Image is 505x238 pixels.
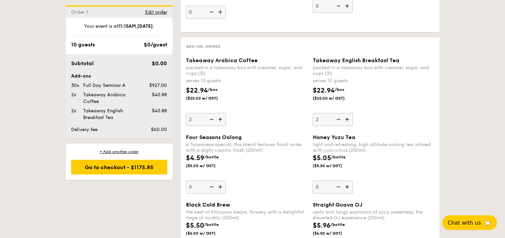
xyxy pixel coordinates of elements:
span: $45.88 [152,108,167,114]
img: icon-reduce.1d2dbef1.svg [206,6,216,18]
span: /bottle [204,222,219,227]
span: ($25.00 w/ GST) [186,96,231,101]
span: Black Cold Brew [186,202,230,208]
img: icon-reduce.1d2dbef1.svg [206,181,216,193]
span: Takeaway English Breakfast Tea [313,57,400,64]
strong: [DATE] [137,23,153,29]
input: Takeaway English Breakfast Teapacked in a takeaway box with creamer, sugar, and cups (3l)serves 1... [313,113,353,126]
span: $4.59 [186,154,204,162]
div: the best of Ethiopian beans, flowery with a delightful tinge of acidity (250ml) [186,209,307,221]
span: ($25.00 w/ GST) [313,96,358,101]
span: Order 1 [71,9,91,15]
img: icon-add.58712e84.svg [216,113,226,126]
div: + Add another order [71,149,167,154]
span: Add-on: Drinks [186,44,220,49]
div: packed in a takeaway box with creamer, sugar, and cups (3l) [186,65,307,76]
span: Subtotal [71,60,94,67]
div: Takeaway English Breakfast Tea [80,108,141,121]
span: ($5.00 w/ GST) [186,163,231,168]
img: icon-add.58712e84.svg [343,181,353,193]
span: $5.05 [313,154,331,162]
div: Add-ons [71,73,167,80]
span: Four Seasons Oolong [186,134,242,140]
span: Delivery fee [71,127,97,132]
span: /bottle [204,155,219,159]
div: $0/guest [144,41,167,49]
span: /bottle [330,222,345,227]
span: Takeaway Arabica Coffee [186,57,258,64]
span: $927.00 [149,83,167,88]
span: Edit order [145,9,167,15]
span: /box [335,87,344,92]
div: 30x [68,82,80,89]
span: ($5.50 w/ GST) [313,163,358,168]
span: Honey Yuzu Tea [313,134,355,140]
input: Takeaway Arabica Coffeepacked in a takeaway box with creamer, sugar, and cups (3l)serves 10 guest... [186,113,226,126]
span: $22.94 [186,87,208,95]
div: a Taiwanese special, this blend features floral notes with a slight creamy finish (250ml) [186,142,307,153]
div: serves 10 guests [313,78,434,84]
button: Chat with us🦙 [442,215,497,230]
span: $5.96 [313,222,330,230]
img: icon-add.58712e84.svg [216,181,226,193]
div: packed in a takeaway box with creamer, sugar, and cups (3l) [313,65,434,76]
input: Four Seasons Oolonga Taiwanese special, this blend features floral notes with a slight creamy fin... [186,181,226,194]
span: $22.94 [313,87,335,95]
span: $60.00 [151,127,167,132]
span: ($6.50 w/ GST) [313,231,358,236]
div: Takeaway Arabica Coffee [80,92,141,105]
div: 2x [68,92,80,98]
input: $6.42/item($7.00 w/ GST) [186,6,226,19]
img: icon-add.58712e84.svg [343,113,353,126]
img: icon-reduce.1d2dbef1.svg [333,113,343,126]
span: /bottle [331,155,345,159]
div: Your event is at , . [71,23,167,35]
div: Full Day Seminar A [80,82,141,89]
span: /box [208,87,218,92]
span: $0.00 [152,60,167,67]
div: 10 guests [71,41,95,49]
div: zesty and tangy explosion of juicy sweetness, the elevated OJ experience (250ml) [313,209,434,221]
img: icon-reduce.1d2dbef1.svg [333,181,343,193]
div: serves 10 guests [186,78,307,84]
img: icon-reduce.1d2dbef1.svg [206,113,216,126]
div: light and refreshing, high altitude oolong tea infused with yuzu citrus (250ml) [313,142,434,153]
span: Straight Guava OJ [313,202,362,208]
span: 🦙 [484,219,492,227]
span: ($6.00 w/ GST) [186,231,231,236]
div: 2x [68,108,80,114]
div: Go to checkout - $1175.85 [71,160,167,174]
strong: 11:15AM [118,23,136,29]
span: Chat with us [448,220,481,226]
input: Honey Yuzu Tealight and refreshing, high altitude oolong tea infused with yuzu citrus (250ml)$5.0... [313,181,353,194]
span: $5.50 [186,222,204,230]
span: $45.88 [152,92,167,98]
img: icon-add.58712e84.svg [216,6,226,18]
